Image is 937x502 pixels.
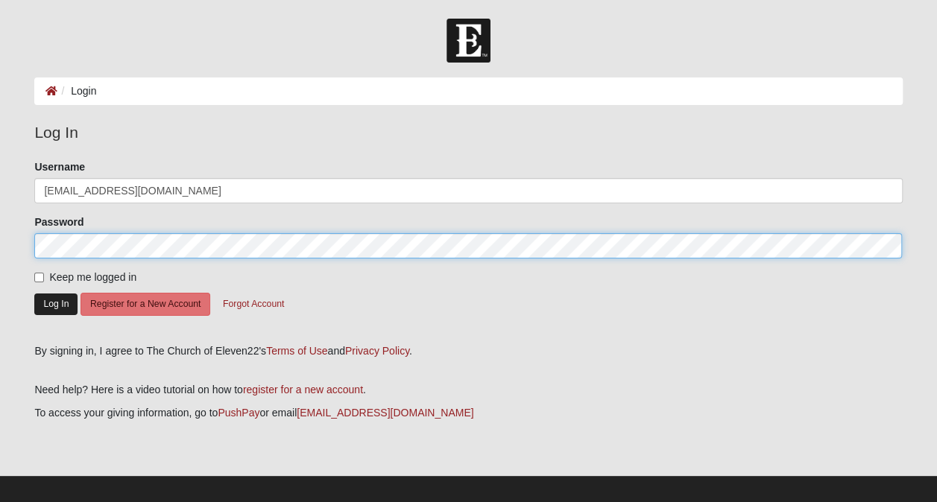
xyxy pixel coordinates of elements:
[81,293,210,316] button: Register for a New Account
[34,405,902,421] p: To access your giving information, go to or email
[34,121,902,144] legend: Log In
[34,382,902,398] p: Need help? Here is a video tutorial on how to .
[34,343,902,359] div: By signing in, I agree to The Church of Eleven22's and .
[34,293,78,315] button: Log In
[218,407,259,419] a: PushPay
[34,215,83,229] label: Password
[49,271,136,283] span: Keep me logged in
[243,384,363,395] a: register for a new account
[57,83,96,99] li: Login
[34,159,85,174] label: Username
[34,273,44,282] input: Keep me logged in
[266,345,327,357] a: Terms of Use
[345,345,409,357] a: Privacy Policy
[297,407,473,419] a: [EMAIL_ADDRESS][DOMAIN_NAME]
[447,19,490,63] img: Church of Eleven22 Logo
[213,293,294,316] button: Forgot Account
